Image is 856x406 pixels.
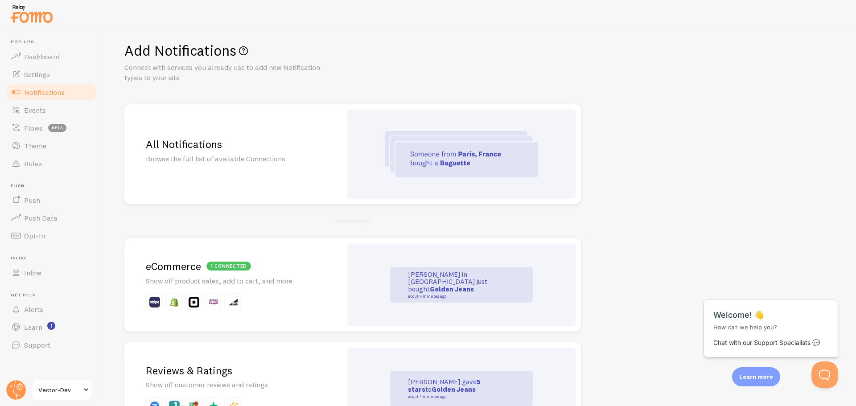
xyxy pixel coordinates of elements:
[5,336,97,354] a: Support
[5,191,97,209] a: Push
[38,385,81,395] span: Vector-Dev
[5,66,97,83] a: Settings
[24,323,42,332] span: Learn
[700,278,843,361] iframe: Help Scout Beacon - Messages and Notifications
[11,183,97,189] span: Push
[24,88,65,97] span: Notifications
[149,297,160,308] img: fomo_icons_stripe.svg
[146,154,321,164] p: Browse the full list of available Connections
[385,131,538,177] img: all-integrations.svg
[5,264,97,282] a: Inline
[146,364,321,377] h2: Reviews & Ratings
[408,294,494,299] small: about 4 minutes ago
[5,83,97,101] a: Notifications
[11,39,97,45] span: Pop-ups
[5,155,97,172] a: Rules
[24,231,45,240] span: Opt-In
[208,297,219,308] img: fomo_icons_woo_commerce.svg
[24,196,40,205] span: Push
[228,297,239,308] img: fomo_icons_big_commerce.svg
[24,268,41,277] span: Inline
[5,101,97,119] a: Events
[24,70,50,79] span: Settings
[47,322,55,330] svg: <p>Watch New Feature Tutorials!</p>
[739,373,773,381] p: Learn more
[24,213,58,222] span: Push Data
[124,41,835,60] h1: Add Notifications
[189,297,199,308] img: fomo_icons_square.svg
[5,227,97,245] a: Opt-In
[11,292,97,298] span: Get Help
[5,119,97,137] a: Flows beta
[146,137,321,151] h2: All Notifications
[146,380,321,390] p: Show off customer reviews and ratings
[430,285,474,293] strong: Golden Jeans
[5,318,97,336] a: Learn
[24,340,50,349] span: Support
[24,141,46,150] span: Theme
[24,106,46,115] span: Events
[811,361,838,388] iframe: Help Scout Beacon - Open
[206,262,251,271] div: 1 connected
[5,209,97,227] a: Push Data
[5,48,97,66] a: Dashboard
[124,238,581,332] a: 1 connectedeCommerce Show off product sales, add to cart, and more [PERSON_NAME] in [GEOGRAPHIC_D...
[32,379,92,401] a: Vector-Dev
[408,271,497,299] p: [PERSON_NAME] in [GEOGRAPHIC_DATA] just bought
[11,255,97,261] span: Inline
[24,123,43,132] span: Flows
[169,297,180,308] img: fomo_icons_shopify.svg
[24,305,43,314] span: Alerts
[48,124,66,132] span: beta
[408,377,481,394] strong: 5 stars
[24,52,60,61] span: Dashboard
[124,104,581,204] a: All Notifications Browse the full list of available Connections
[5,137,97,155] a: Theme
[124,62,338,83] p: Connect with services you already use to add new Notification types to your site
[732,367,780,386] div: Learn more
[432,385,476,394] a: Golden Jeans
[408,394,494,399] small: about 4 minutes ago
[146,276,321,286] p: Show off product sales, add to cart, and more
[24,159,42,168] span: Rules
[408,378,497,399] p: [PERSON_NAME] gave to
[5,300,97,318] a: Alerts
[9,2,54,25] img: fomo-relay-logo-orange.svg
[146,259,321,273] h2: eCommerce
